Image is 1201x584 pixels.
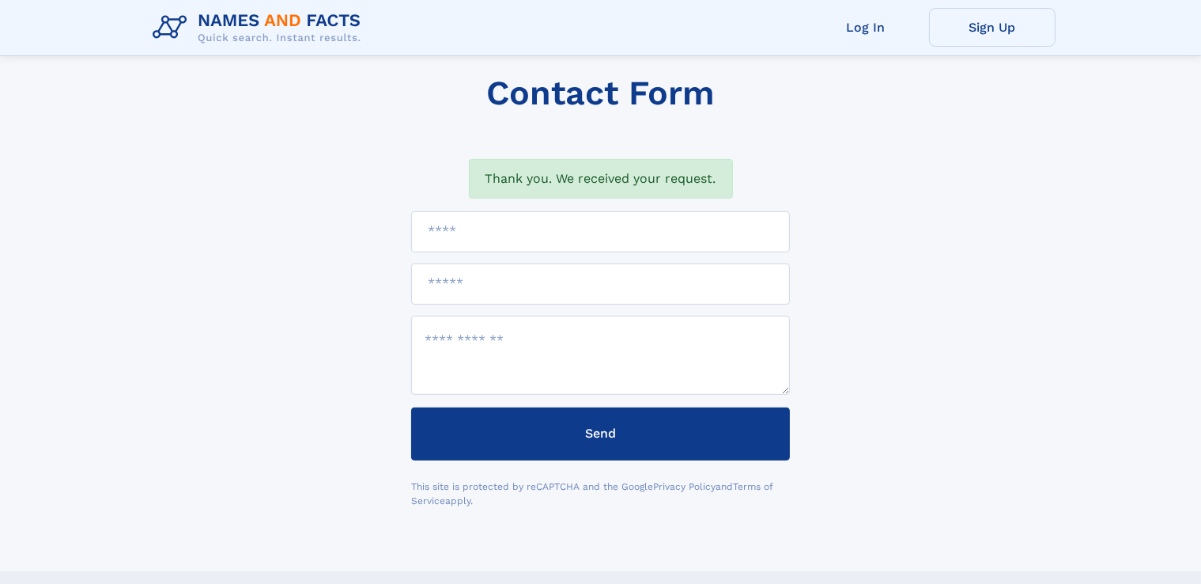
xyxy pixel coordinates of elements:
img: Logo Names and Facts [146,6,374,49]
button: Send [411,408,790,461]
div: This site is protected by reCAPTCHA and the Google and apply. [411,480,790,508]
a: Log In [803,8,929,47]
a: Terms of Service [411,481,773,506]
a: Privacy Policy [653,481,716,492]
div: Thank you. We received your request. [469,159,733,199]
a: Sign Up [929,8,1056,47]
h1: Contact Form [486,74,715,112]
